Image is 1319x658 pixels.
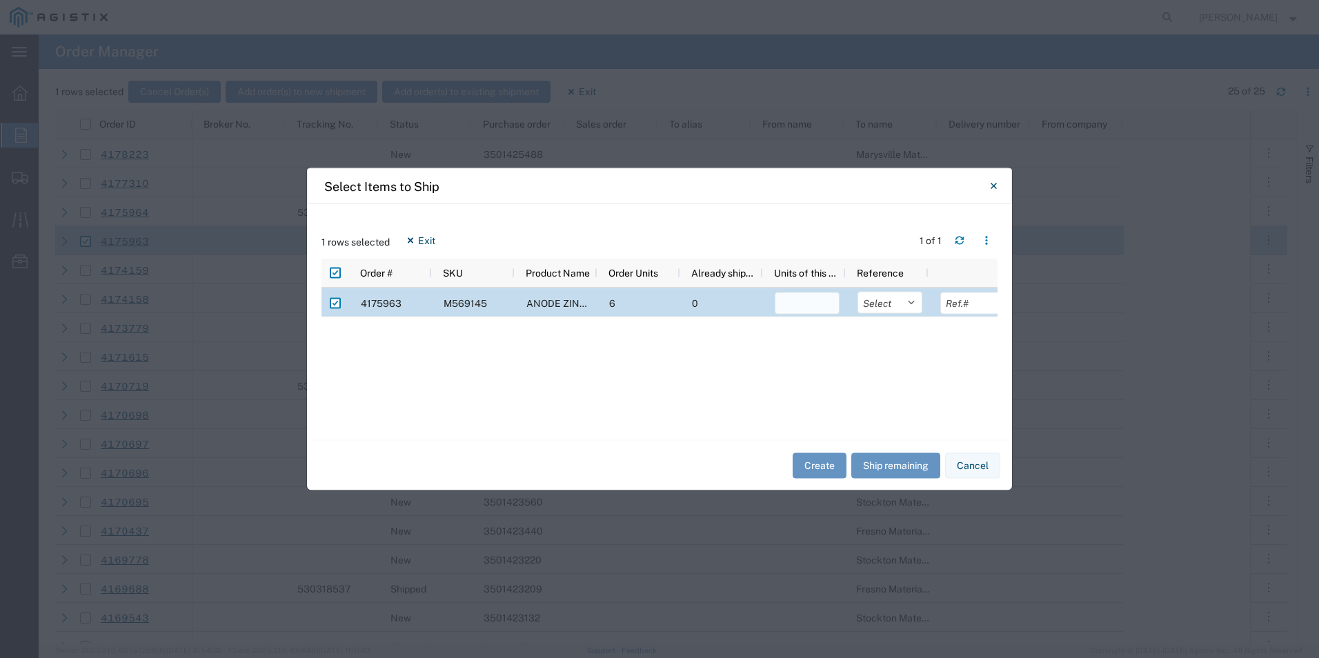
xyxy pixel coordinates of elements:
span: 0 [692,298,698,309]
span: ANODE ZINC 5 LB [526,298,608,309]
button: Create [793,452,846,478]
span: Already shipped [691,268,757,279]
span: Product Name [526,268,590,279]
span: M569145 [444,298,487,309]
span: SKU [443,268,463,279]
span: Order # [360,268,393,279]
button: Cancel [945,452,1000,478]
h4: Select Items to Ship [324,177,439,195]
span: 1 rows selected [321,235,390,250]
button: Refresh table [949,230,971,252]
span: Reference [857,268,904,279]
input: Ref.# [940,292,1005,315]
button: Ship remaining [851,452,940,478]
span: Units of this shipment [774,268,840,279]
span: 6 [609,298,615,309]
span: Order Units [608,268,658,279]
button: Close [980,172,1007,200]
div: 1 of 1 [920,233,944,248]
span: 4175963 [361,298,401,309]
button: Exit [395,230,446,252]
